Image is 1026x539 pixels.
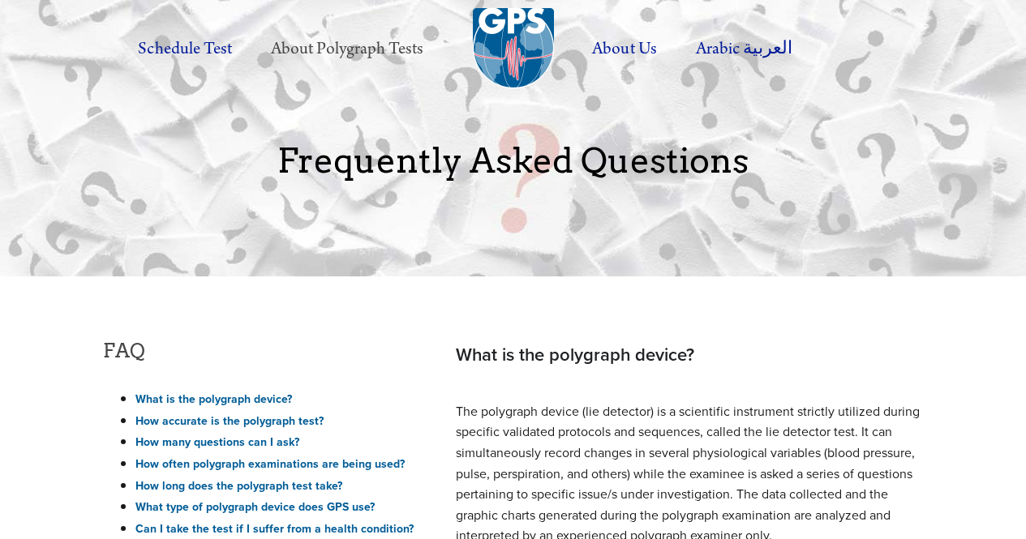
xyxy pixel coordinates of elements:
a: What is the polygraph device? [135,391,292,407]
h3: What is the polygraph device? [456,341,923,368]
label: About Us [574,27,674,71]
a: Can I take the test if I suffer from a health condition? [135,520,414,537]
a: How long does the polygraph test take? [135,477,342,494]
a: How often polygraph examinations are being used? [135,456,405,472]
a: How accurate is the polygraph test? [135,413,324,429]
a: Schedule Test [120,27,249,71]
a: How many questions can I ask? [135,434,299,450]
img: Global Polygraph & Security [473,8,554,89]
label: Arabic العربية [678,27,810,71]
a: What type of polygraph device does GPS use? [135,498,375,515]
h1: FAQ [103,341,429,361]
p: Frequently Asked Questions [103,142,924,179]
label: About Polygraph Tests [253,27,441,71]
